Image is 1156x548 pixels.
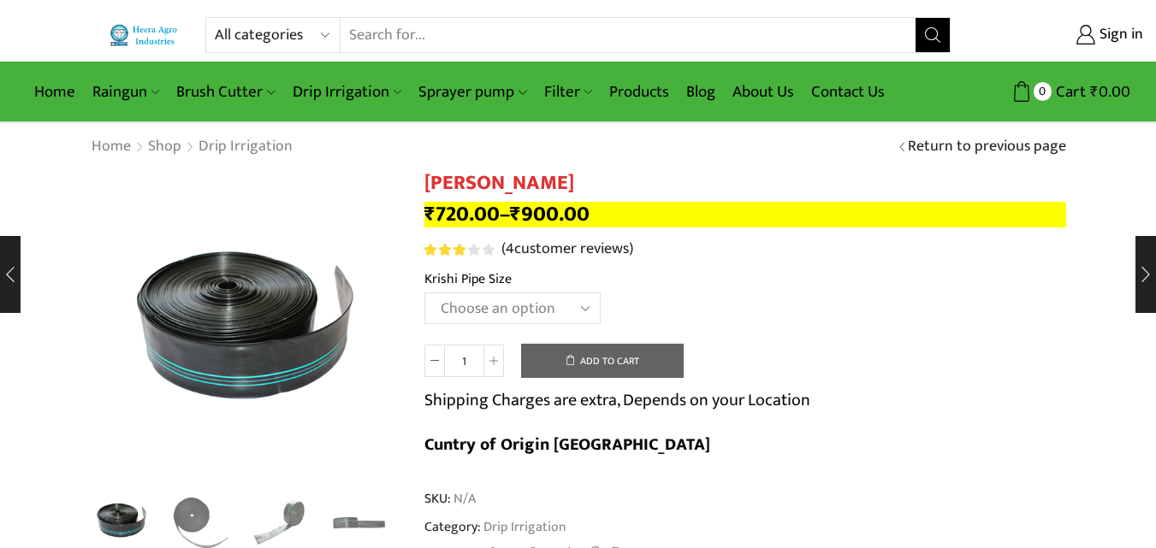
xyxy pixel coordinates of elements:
[803,72,893,112] a: Contact Us
[445,345,483,377] input: Product quantity
[26,72,84,112] a: Home
[916,18,950,52] button: Search button
[147,136,182,158] a: Shop
[424,244,497,256] span: 4
[601,72,678,112] a: Products
[678,72,724,112] a: Blog
[341,18,915,52] input: Search for...
[510,197,590,232] bdi: 900.00
[1090,79,1099,105] span: ₹
[424,517,566,537] span: Category:
[481,516,566,538] a: Drip Irrigation
[451,489,476,509] span: N/A
[1034,82,1052,100] span: 0
[91,171,399,479] img: 1
[521,344,684,378] button: Add to cart
[198,136,293,158] a: Drip Irrigation
[424,171,1066,196] h1: [PERSON_NAME]
[424,430,710,459] b: Cuntry of Origin [GEOGRAPHIC_DATA]
[91,136,132,158] a: Home
[91,171,399,479] div: 1 / 4
[908,136,1066,158] a: Return to previous page
[536,72,601,112] a: Filter
[424,197,436,232] span: ₹
[424,244,470,256] span: Rated out of 5 based on customer ratings
[424,202,1066,227] p: –
[168,72,283,112] a: Brush Cutter
[968,76,1130,108] a: 0 Cart ₹0.00
[424,269,512,289] label: Krishi Pipe Size
[424,244,494,256] div: Rated 3.25 out of 5
[501,239,633,261] a: (4customer reviews)
[1095,24,1143,46] span: Sign in
[424,489,1066,509] span: SKU:
[1090,79,1130,105] bdi: 0.00
[510,197,521,232] span: ₹
[84,72,168,112] a: Raingun
[506,236,514,262] span: 4
[410,72,535,112] a: Sprayer pump
[91,136,293,158] nav: Breadcrumb
[976,20,1143,50] a: Sign in
[284,72,410,112] a: Drip Irrigation
[424,386,810,414] p: Shipping Charges are extra, Depends on your Location
[1052,80,1086,103] span: Cart
[724,72,803,112] a: About Us
[424,197,500,232] bdi: 720.00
